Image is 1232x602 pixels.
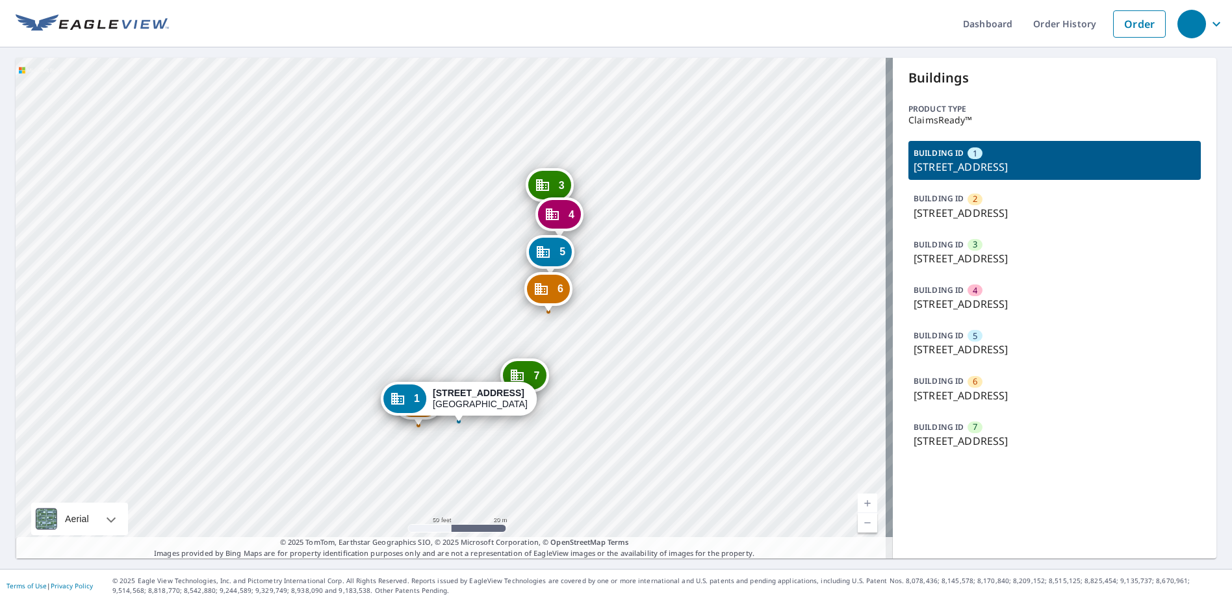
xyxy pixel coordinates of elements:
p: [STREET_ADDRESS] [914,342,1196,357]
span: 4 [569,210,574,219]
span: 5 [973,330,977,342]
div: Dropped pin, building 7, Commercial property, 439 S Saint Clair Ave Wichita, KS 67213 [500,358,548,399]
p: [STREET_ADDRESS] [914,205,1196,221]
span: 3 [559,181,565,190]
span: 5 [559,247,565,257]
div: Aerial [31,503,128,535]
span: 1 [414,394,420,403]
p: Images provided by Bing Maps are for property identification purposes only and are not a represen... [16,537,893,558]
p: BUILDING ID [914,193,964,204]
p: [STREET_ADDRESS] [914,159,1196,175]
p: [STREET_ADDRESS] [914,388,1196,403]
a: Terms of Use [6,581,47,590]
span: 6 [973,375,977,388]
div: Dropped pin, building 6, Commercial property, 433 S Saint Clair Ave Wichita, KS 67213 [524,272,572,312]
span: 7 [533,371,539,381]
p: [STREET_ADDRESS] [914,433,1196,449]
p: © 2025 Eagle View Technologies, Inc. and Pictometry International Corp. All Rights Reserved. Repo... [112,576,1226,596]
div: Dropped pin, building 4, Commercial property, 421 S Saint Clair Ave Wichita, KS 67213 [535,197,584,238]
p: BUILDING ID [914,421,964,433]
p: [STREET_ADDRESS] [914,251,1196,266]
img: EV Logo [16,14,169,34]
div: Dropped pin, building 1, Commercial property, 2314 W University Ave Wichita, KS 67213 [381,382,537,422]
strong: [STREET_ADDRESS] [433,388,524,398]
div: [GEOGRAPHIC_DATA] [433,388,528,410]
a: OpenStreetMap [550,537,605,547]
a: Current Level 19, Zoom Out [858,513,877,533]
p: BUILDING ID [914,330,964,341]
span: © 2025 TomTom, Earthstar Geographics SIO, © 2025 Microsoft Corporation, © [280,537,629,548]
div: Dropped pin, building 3, Commercial property, 415 S Saint Clair Ave Wichita, KS 67213 [526,168,574,208]
p: [STREET_ADDRESS] [914,296,1196,312]
span: 6 [558,284,563,294]
p: BUILDING ID [914,239,964,250]
a: Order [1113,10,1166,38]
p: Buildings [908,68,1201,88]
a: Terms [608,537,629,547]
div: Aerial [61,503,93,535]
p: BUILDING ID [914,147,964,158]
p: ClaimsReady™ [908,115,1201,125]
p: BUILDING ID [914,375,964,386]
a: Privacy Policy [51,581,93,590]
p: Product type [908,103,1201,115]
div: Dropped pin, building 5, Commercial property, 429 S Saint Clair Ave Wichita, KS 67213 [526,235,574,275]
a: Current Level 19, Zoom In [858,494,877,513]
span: 3 [973,238,977,251]
p: BUILDING ID [914,284,964,295]
span: 2 [973,193,977,205]
span: 1 [973,147,977,160]
span: 4 [973,284,977,297]
span: 7 [973,421,977,433]
p: | [6,582,93,590]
